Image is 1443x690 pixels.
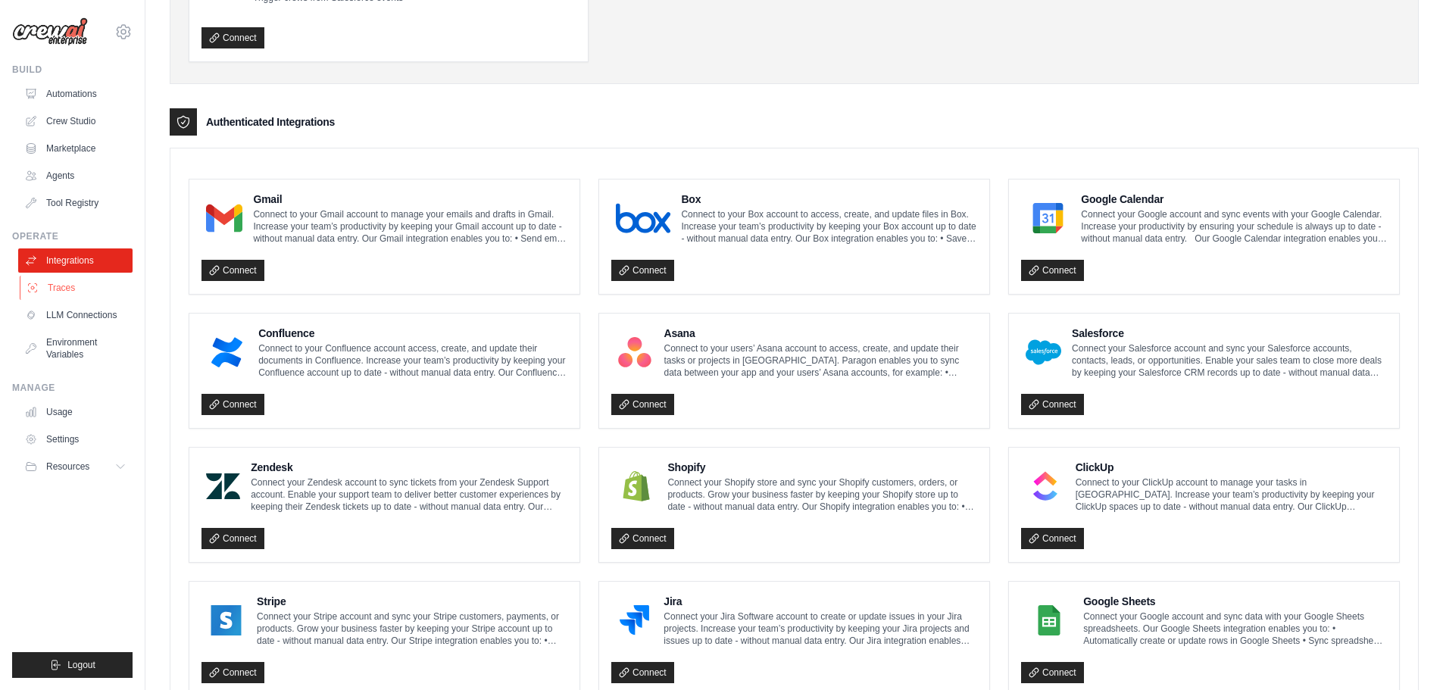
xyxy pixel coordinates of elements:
p: Connect to your users’ Asana account to access, create, and update their tasks or projects in [GE... [664,342,977,379]
p: Connect your Google account and sync events with your Google Calendar. Increase your productivity... [1081,208,1387,245]
img: Box Logo [616,203,670,233]
a: Traces [20,276,134,300]
a: Connect [611,260,674,281]
h4: Stripe [257,594,567,609]
a: Connect [201,662,264,683]
h4: Google Calendar [1081,192,1387,207]
img: Shopify Logo [616,471,657,501]
p: Connect to your Confluence account access, create, and update their documents in Confluence. Incr... [258,342,567,379]
button: Logout [12,652,133,678]
h4: Shopify [667,460,977,475]
h3: Authenticated Integrations [206,114,335,130]
img: Jira Logo [616,605,653,635]
p: Connect to your ClickUp account to manage your tasks in [GEOGRAPHIC_DATA]. Increase your team’s p... [1076,476,1387,513]
a: Settings [18,427,133,451]
img: Logo [12,17,88,46]
p: Connect your Zendesk account to sync tickets from your Zendesk Support account. Enable your suppo... [251,476,567,513]
img: Zendesk Logo [206,471,240,501]
img: Google Calendar Logo [1026,203,1070,233]
a: Agents [18,164,133,188]
p: Connect your Google account and sync data with your Google Sheets spreadsheets. Our Google Sheets... [1083,610,1387,647]
a: Connect [611,394,674,415]
img: Asana Logo [616,337,654,367]
h4: Google Sheets [1083,594,1387,609]
p: Connect your Stripe account and sync your Stripe customers, payments, or products. Grow your busi... [257,610,567,647]
a: Connect [201,260,264,281]
h4: Box [681,192,977,207]
div: Operate [12,230,133,242]
a: Connect [1021,528,1084,549]
h4: ClickUp [1076,460,1387,475]
p: Connect to your Gmail account to manage your emails and drafts in Gmail. Increase your team’s pro... [253,208,567,245]
img: Stripe Logo [206,605,246,635]
h4: Asana [664,326,977,341]
span: Logout [67,659,95,671]
h4: Gmail [253,192,567,207]
div: Build [12,64,133,76]
button: Resources [18,454,133,479]
a: Connect [1021,260,1084,281]
h4: Salesforce [1072,326,1387,341]
p: Connect your Shopify store and sync your Shopify customers, orders, or products. Grow your busine... [667,476,977,513]
p: Connect your Jira Software account to create or update issues in your Jira projects. Increase you... [664,610,977,647]
a: Connect [611,528,674,549]
a: Connect [201,27,264,48]
a: Marketplace [18,136,133,161]
img: Google Sheets Logo [1026,605,1073,635]
a: Connect [1021,662,1084,683]
a: Connect [201,528,264,549]
a: Integrations [18,248,133,273]
a: Usage [18,400,133,424]
p: Connect to your Box account to access, create, and update files in Box. Increase your team’s prod... [681,208,977,245]
img: Salesforce Logo [1026,337,1061,367]
img: Confluence Logo [206,337,248,367]
a: Connect [1021,394,1084,415]
img: Gmail Logo [206,203,242,233]
a: Tool Registry [18,191,133,215]
a: Connect [201,394,264,415]
a: Connect [611,662,674,683]
div: Manage [12,382,133,394]
span: Resources [46,461,89,473]
a: LLM Connections [18,303,133,327]
h4: Jira [664,594,977,609]
a: Automations [18,82,133,106]
a: Crew Studio [18,109,133,133]
img: ClickUp Logo [1026,471,1065,501]
p: Connect your Salesforce account and sync your Salesforce accounts, contacts, leads, or opportunit... [1072,342,1387,379]
h4: Zendesk [251,460,567,475]
a: Environment Variables [18,330,133,367]
h4: Confluence [258,326,567,341]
